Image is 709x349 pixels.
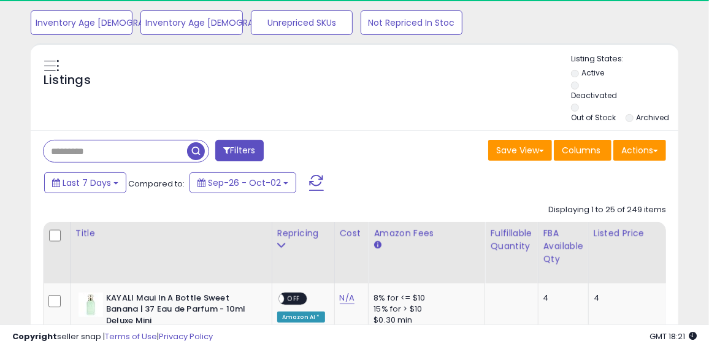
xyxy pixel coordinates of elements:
[128,178,185,190] span: Compared to:
[361,10,462,35] button: Not Repriced In Stoc
[208,177,281,189] span: Sep-26 - Oct-02
[374,293,475,304] div: 8% for <= $10
[571,90,617,101] label: Deactivated
[650,331,697,342] span: 2025-10-10 18:21 GMT
[75,227,267,240] div: Title
[571,112,616,123] label: Out of Stock
[12,331,57,342] strong: Copyright
[159,331,213,342] a: Privacy Policy
[190,172,296,193] button: Sep-26 - Oct-02
[374,240,381,251] small: Amazon Fees.
[251,10,353,35] button: Unrepriced SKUs
[277,227,329,240] div: Repricing
[571,53,678,65] p: Listing States:
[105,331,157,342] a: Terms of Use
[554,140,611,161] button: Columns
[31,10,132,35] button: Inventory Age [DEMOGRAPHIC_DATA]
[543,293,579,304] div: 4
[215,140,263,161] button: Filters
[284,293,304,304] span: OFF
[562,144,600,156] span: Columns
[44,172,126,193] button: Last 7 Days
[636,112,669,123] label: Archived
[374,304,475,315] div: 15% for > $10
[581,67,604,78] label: Active
[543,227,583,266] div: FBA Available Qty
[340,227,364,240] div: Cost
[106,293,255,330] b: KAYALI Maui In A Bottle Sweet Banana | 37 Eau de Parfum - 10ml Deluxe Mini
[79,293,103,317] img: 31agOskBp1L._SL40_.jpg
[140,10,242,35] button: Inventory Age [DEMOGRAPHIC_DATA]
[490,227,532,253] div: Fulfillable Quantity
[340,292,354,304] a: N/A
[374,227,480,240] div: Amazon Fees
[594,227,700,240] div: Listed Price
[277,312,325,323] div: Amazon AI *
[44,72,91,89] h5: Listings
[63,177,111,189] span: Last 7 Days
[594,293,696,304] div: 4
[548,204,666,216] div: Displaying 1 to 25 of 249 items
[488,140,552,161] button: Save View
[613,140,666,161] button: Actions
[12,331,213,343] div: seller snap | |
